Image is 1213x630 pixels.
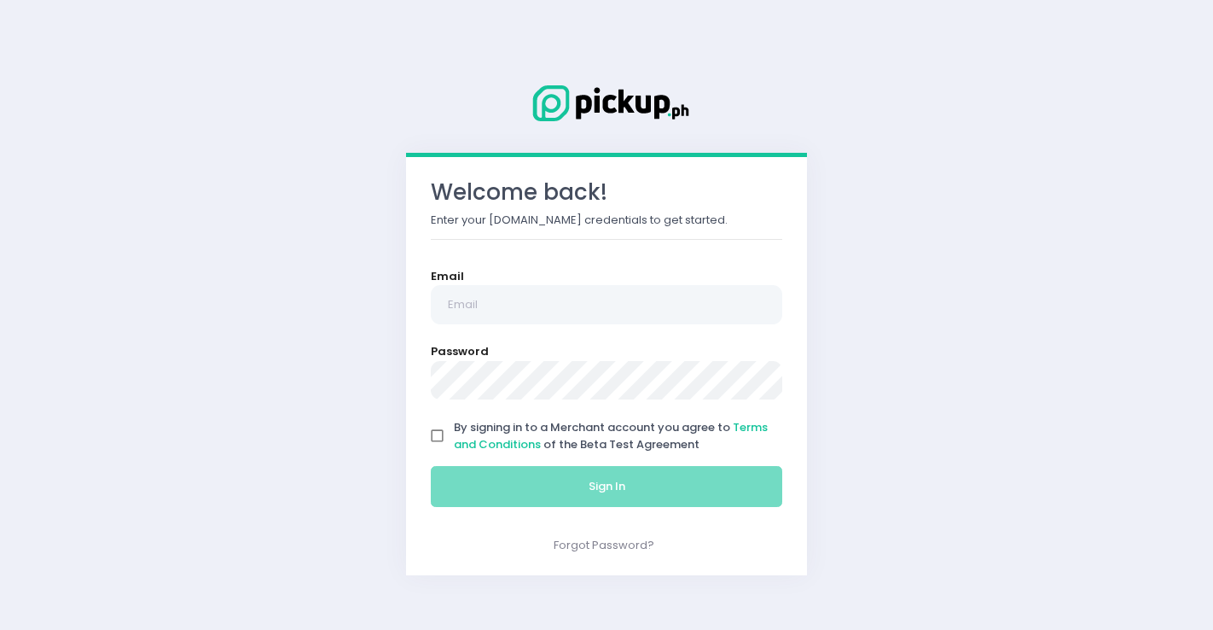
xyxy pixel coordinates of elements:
input: Email [431,285,782,324]
img: Logo [521,82,692,125]
button: Sign In [431,466,782,507]
span: Sign In [589,478,625,494]
span: By signing in to a Merchant account you agree to of the Beta Test Agreement [454,419,768,452]
label: Password [431,343,489,360]
h3: Welcome back! [431,179,782,206]
a: Forgot Password? [554,537,654,553]
p: Enter your [DOMAIN_NAME] credentials to get started. [431,212,782,229]
label: Email [431,268,464,285]
a: Terms and Conditions [454,419,768,452]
